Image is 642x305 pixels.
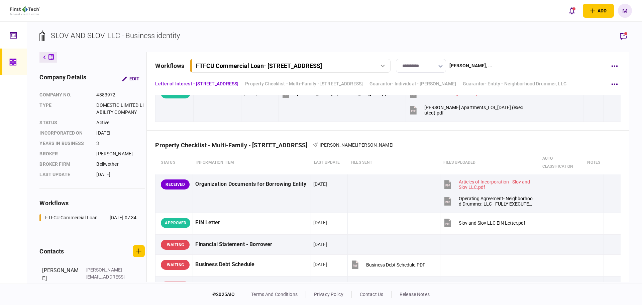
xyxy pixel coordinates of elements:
[463,80,566,87] a: Guarantor- Entity - Neighborhood Drummer, LLC
[190,59,391,73] button: FTFCU Commercial Loan- [STREET_ADDRESS]
[313,181,327,187] div: [DATE]
[39,140,90,147] div: years in business
[195,237,308,252] div: Financial Statement - Borrower
[96,171,145,178] div: [DATE]
[565,4,579,18] button: open notifications list
[313,261,327,268] div: [DATE]
[311,151,347,174] th: last update
[96,102,145,116] div: DOMESTIC LIMITED LIABILITY COMPANY
[356,142,357,148] span: ,
[117,73,145,85] button: Edit
[96,91,145,98] div: 4883972
[161,282,190,292] div: WAITING
[357,142,394,148] span: [PERSON_NAME]
[443,194,533,209] button: Operating Agreement- Neighborhood Drummer, LLC - FULLY EXECUTED(00974794).PDF
[110,214,137,221] div: [DATE] 07:34
[369,80,456,87] a: Guarantor- Individual - [PERSON_NAME]
[96,140,145,147] div: 3
[320,142,356,148] span: [PERSON_NAME]
[39,214,136,221] a: FTFCU Commercial Loan[DATE] 07:34
[313,241,327,248] div: [DATE]
[251,292,298,297] a: terms and conditions
[424,105,525,116] div: Margaret Apartments_LOI_08.28.25 (executed).pdf
[161,240,190,250] div: WAITING
[155,80,238,87] a: Letter of Interest - [STREET_ADDRESS]
[366,262,425,268] div: Business Debt Schedule.PDF
[39,247,64,256] div: contacts
[459,220,525,226] div: Slov and Slov LLC EIN Letter.pdf
[39,171,90,178] div: last update
[155,142,313,149] div: Property Checklist - Multi-Family - [STREET_ADDRESS]
[459,179,533,190] div: Articles of Incorporation - Slov and Slov LLC.pdf
[400,292,430,297] a: release notes
[584,151,604,174] th: notes
[195,177,308,192] div: Organization Documents for Borrowing Entity
[155,151,193,174] th: status
[39,199,145,208] div: workflows
[314,292,343,297] a: privacy policy
[618,4,632,18] button: M
[161,260,190,270] div: WAITING
[96,161,145,168] div: Bellwether
[245,80,363,87] a: Property Checklist - Multi-Family - [STREET_ADDRESS]
[443,215,525,230] button: Slov and Slov LLC EIN Letter.pdf
[39,130,90,137] div: incorporated on
[161,218,190,228] div: APPROVED
[443,177,533,192] button: Articles of Incorporation - Slov and Slov LLC.pdf
[195,279,308,294] div: Tax Return - Borrower
[39,150,90,157] div: Broker
[39,119,90,126] div: status
[360,292,383,297] a: contact us
[583,4,614,18] button: open adding identity options
[96,130,145,137] div: [DATE]
[539,151,584,174] th: auto classification
[39,91,90,98] div: company no.
[96,119,145,126] div: Active
[39,102,90,116] div: Type
[459,196,533,207] div: Operating Agreement- Neighborhood Drummer, LLC - FULLY EXECUTED(00974794).PDF
[449,62,492,69] div: [PERSON_NAME] , ...
[96,150,145,157] div: [PERSON_NAME]
[350,257,425,272] button: Business Debt Schedule.PDF
[193,151,311,174] th: Information item
[51,30,180,41] div: SLOV AND SLOV, LLC - Business identity
[86,266,129,295] div: [PERSON_NAME][EMAIL_ADDRESS][PERSON_NAME][DOMAIN_NAME]
[347,151,440,174] th: files sent
[45,214,98,221] div: FTFCU Commercial Loan
[196,62,322,69] div: FTFCU Commercial Loan - [STREET_ADDRESS]
[161,179,190,189] div: RECEIVED
[440,151,539,174] th: Files uploaded
[212,291,243,298] div: © 2025 AIO
[313,219,327,226] div: [DATE]
[39,161,90,168] div: broker firm
[155,61,184,70] div: workflows
[195,215,308,230] div: EIN Letter
[10,6,40,15] img: client company logo
[39,73,86,85] div: company details
[408,102,525,118] button: Margaret Apartments_LOI_08.28.25 (executed).pdf
[195,257,308,272] div: Business Debt Schedule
